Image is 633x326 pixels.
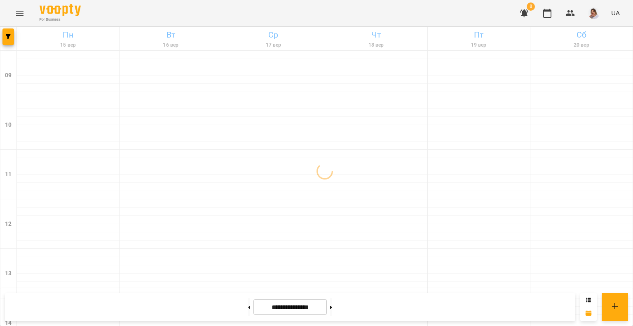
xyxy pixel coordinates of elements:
[588,7,600,19] img: d332a1c3318355be326c790ed3ba89f4.jpg
[5,71,12,80] h6: 09
[429,41,529,49] h6: 19 вер
[611,9,620,17] span: UA
[5,269,12,278] h6: 13
[223,28,323,41] h6: Ср
[5,220,12,229] h6: 12
[429,28,529,41] h6: Пт
[326,28,426,41] h6: Чт
[532,28,631,41] h6: Сб
[40,4,81,16] img: Voopty Logo
[121,41,220,49] h6: 16 вер
[121,28,220,41] h6: Вт
[608,5,623,21] button: UA
[326,41,426,49] h6: 18 вер
[532,41,631,49] h6: 20 вер
[223,41,323,49] h6: 17 вер
[5,170,12,179] h6: 11
[18,28,118,41] h6: Пн
[5,120,12,130] h6: 10
[527,2,535,11] span: 8
[10,3,30,23] button: Menu
[40,17,81,22] span: For Business
[18,41,118,49] h6: 15 вер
